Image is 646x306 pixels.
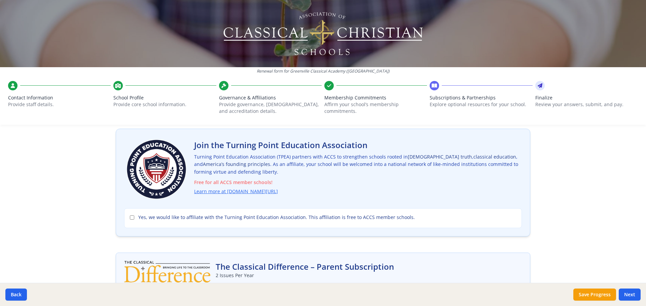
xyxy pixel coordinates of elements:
span: Contact Information [8,94,111,101]
button: Back [5,289,27,301]
input: Yes, we would like to affiliate with the Turning Point Education Association. This affiliation is... [130,215,134,220]
a: Learn more at [DOMAIN_NAME][URL] [194,188,278,195]
img: Turning Point Education Association Logo [124,137,189,202]
p: 2 Issues Per Year [216,272,394,279]
p: Review your answers, submit, and pay. [535,101,638,108]
h2: Join the Turning Point Education Association [194,140,522,150]
span: [DEMOGRAPHIC_DATA] truth [408,154,472,160]
p: Affirm your school’s membership commitments. [324,101,427,115]
span: Governance & Affiliations [219,94,322,101]
span: Free for all ACCS member schools! [194,179,522,186]
p: Explore optional resources for your school. [430,101,532,108]
p: Provide governance, [DEMOGRAPHIC_DATA], and accreditation details. [219,101,322,115]
img: The Classical Difference [124,261,210,282]
p: Provide core school information. [113,101,216,108]
span: School Profile [113,94,216,101]
p: Turning Point Education Association (TPEA) partners with ACCS to strengthen schools rooted in , ,... [194,153,522,195]
span: Finalize [535,94,638,101]
button: Next [619,289,641,301]
span: Membership Commitments [324,94,427,101]
p: Provide staff details. [8,101,111,108]
h2: The Classical Difference – Parent Subscription [216,261,394,272]
span: Subscriptions & Partnerships [430,94,532,101]
img: Logo [222,10,424,57]
span: America’s founding principles [203,161,270,167]
button: Save Progress [573,289,616,301]
span: classical education [473,154,516,160]
span: Yes, we would like to affiliate with the Turning Point Education Association. This affiliation is... [138,214,415,221]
